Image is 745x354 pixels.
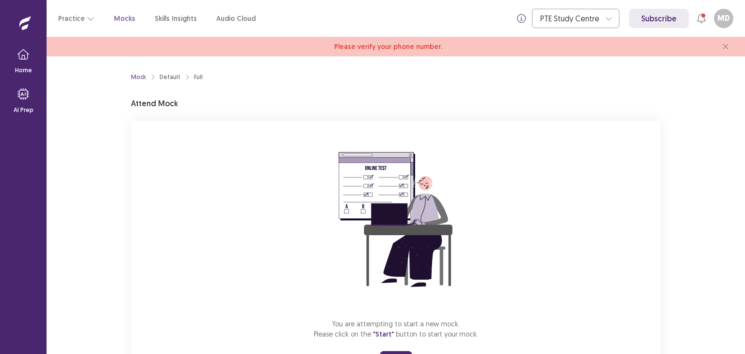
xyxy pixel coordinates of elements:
a: Mock [131,73,146,81]
p: AI Prep [14,106,33,114]
div: Default [160,73,180,81]
img: attend-mock [308,132,483,307]
span: Please verify your phone number. [334,42,442,52]
a: Mocks [114,14,135,24]
a: Skills Insights [155,14,197,24]
div: Full [194,73,203,81]
button: close [718,39,733,54]
div: PTE Study Centre [540,9,600,28]
a: Audio Cloud [216,14,256,24]
button: MD [714,9,733,28]
nav: breadcrumb [131,73,203,81]
button: info [513,10,530,27]
p: You are attempting to start a new mock. Please click on the button to start your mock. [314,319,478,339]
button: Practice [58,10,95,27]
p: Attend Mock [131,97,178,109]
a: Subscribe [629,9,689,28]
span: "Start" [373,330,394,338]
p: Home [15,66,32,75]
